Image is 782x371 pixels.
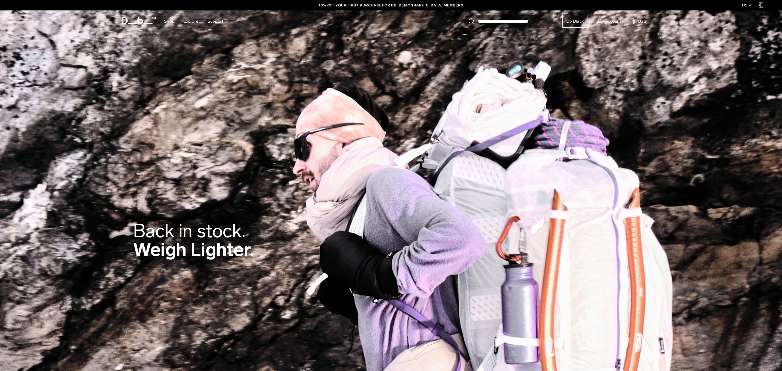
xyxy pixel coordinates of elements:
[630,17,646,25] button: Bag
[319,2,463,8] a: 10% OFF YOUR FIRST PURCHASE FOR DB [DEMOGRAPHIC_DATA] MEMBERS
[159,10,228,32] nav: Main Navigation
[164,10,174,32] a: Shop
[638,18,646,25] span: Bag
[597,17,621,25] a: Account
[605,18,621,25] span: Account
[208,10,223,32] a: Support
[133,222,254,259] h2: Weigh Lighter.
[184,10,198,32] a: Explore
[133,220,245,242] span: Back in stock.
[562,15,588,28] a: Db Black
